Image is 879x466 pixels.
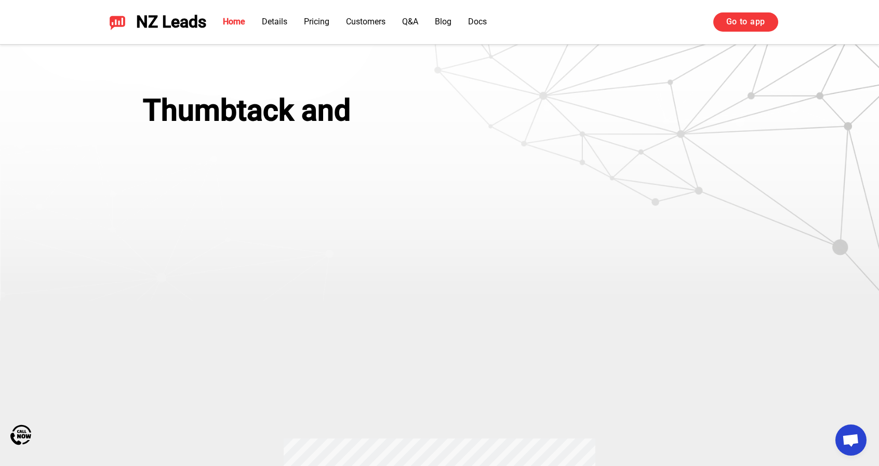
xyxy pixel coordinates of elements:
[468,17,487,26] a: Docs
[304,17,329,26] a: Pricing
[143,93,446,128] div: Thumbtack and
[109,13,126,30] img: NZ Leads logo
[835,424,867,456] a: Open chat
[223,17,245,26] a: Home
[346,17,385,26] a: Customers
[262,17,287,26] a: Details
[435,17,451,26] a: Blog
[402,17,418,26] a: Q&A
[10,424,31,445] img: Call Now
[713,12,778,31] a: Go to app
[136,12,206,32] span: NZ Leads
